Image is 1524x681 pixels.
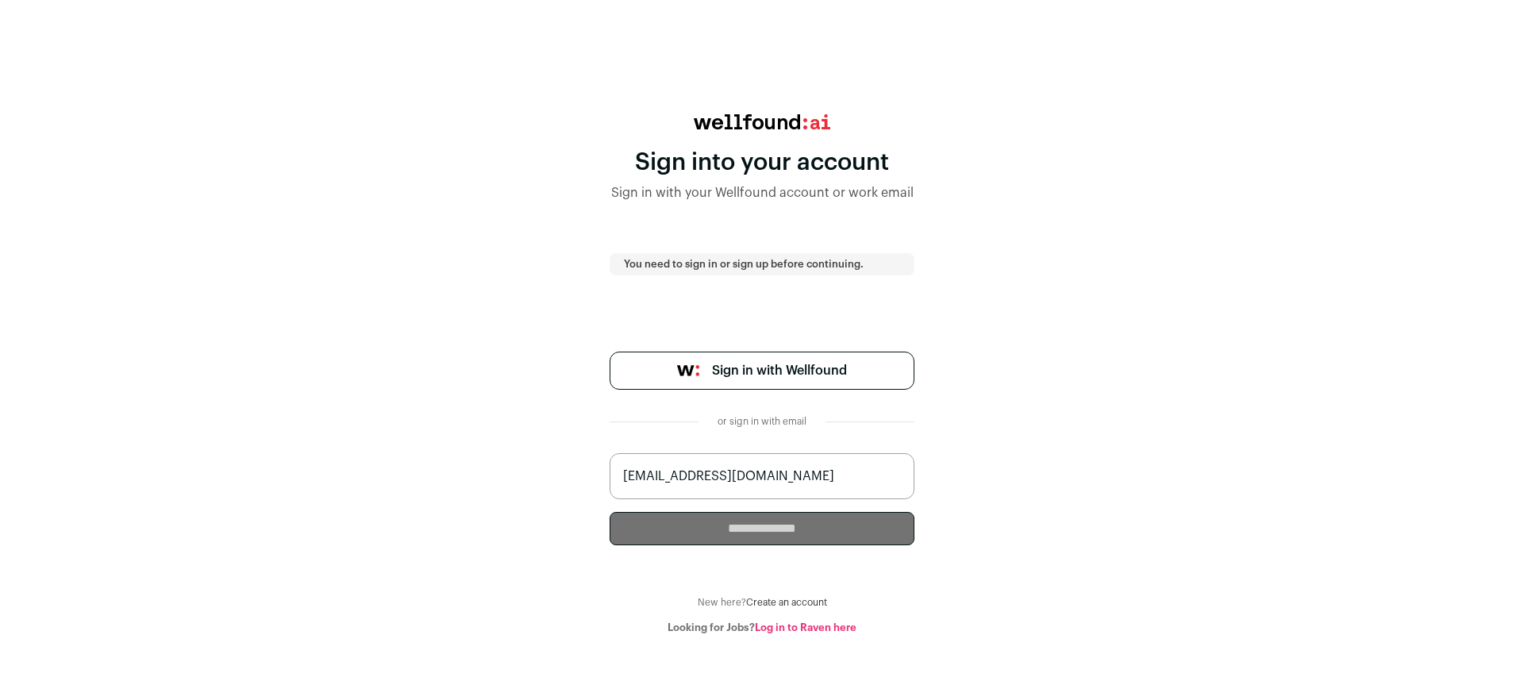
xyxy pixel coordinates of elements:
a: Sign in with Wellfound [610,352,914,390]
img: wellfound-symbol-flush-black-fb3c872781a75f747ccb3a119075da62bfe97bd399995f84a933054e44a575c4.png [677,365,699,376]
a: Log in to Raven here [755,622,856,633]
input: name@work-email.com [610,453,914,499]
div: or sign in with email [711,415,813,428]
div: Looking for Jobs? [610,621,914,634]
div: Sign in with your Wellfound account or work email [610,183,914,202]
div: New here? [610,596,914,609]
img: wellfound:ai [694,114,830,129]
div: Sign into your account [610,148,914,177]
p: You need to sign in or sign up before continuing. [624,258,900,271]
a: Create an account [746,598,827,607]
span: Sign in with Wellfound [712,361,847,380]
